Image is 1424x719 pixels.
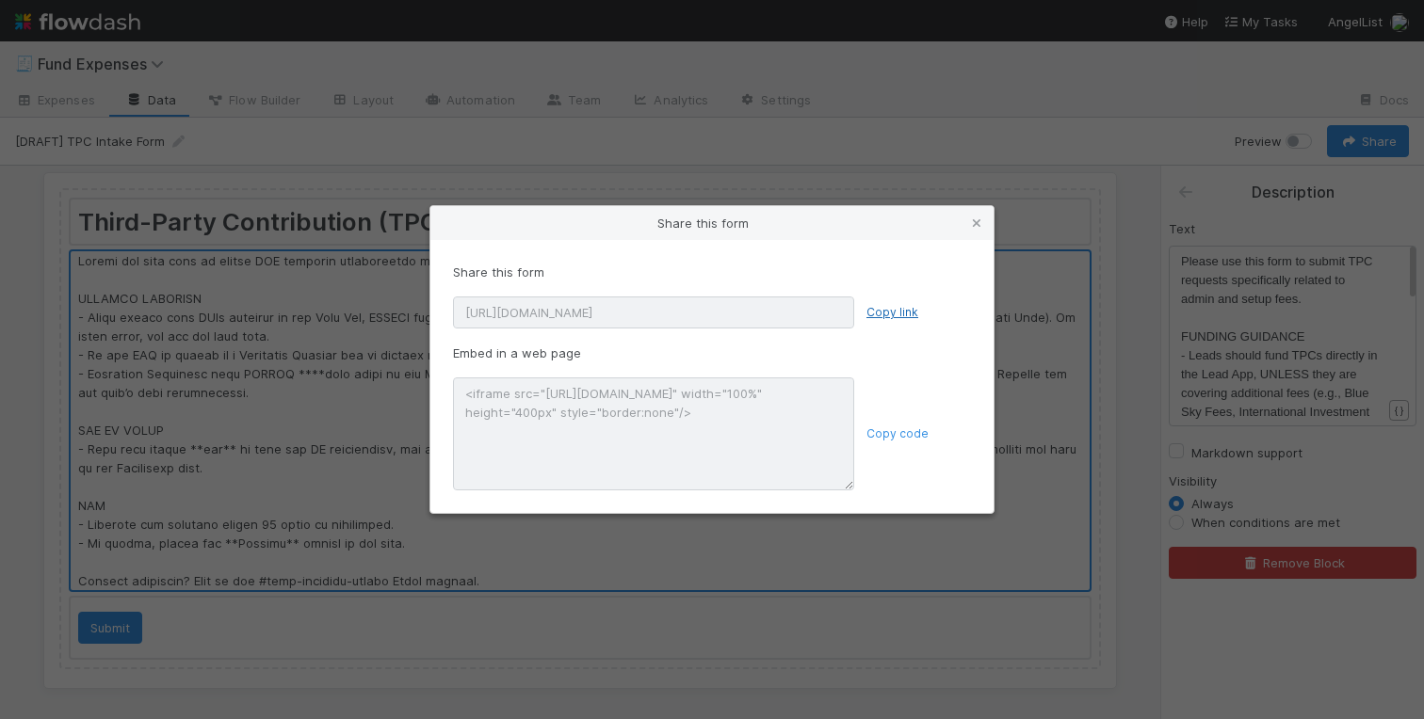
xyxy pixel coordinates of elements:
button: Copy link [858,299,927,326]
textarea: <iframe src="[URL][DOMAIN_NAME]" width="100%" height="400px" style="border:none"/> [453,377,854,490]
div: Share this form [430,206,994,240]
button: Copy code [858,421,937,447]
p: Embed in a web page [453,344,971,362]
p: Share this form [453,263,971,281]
